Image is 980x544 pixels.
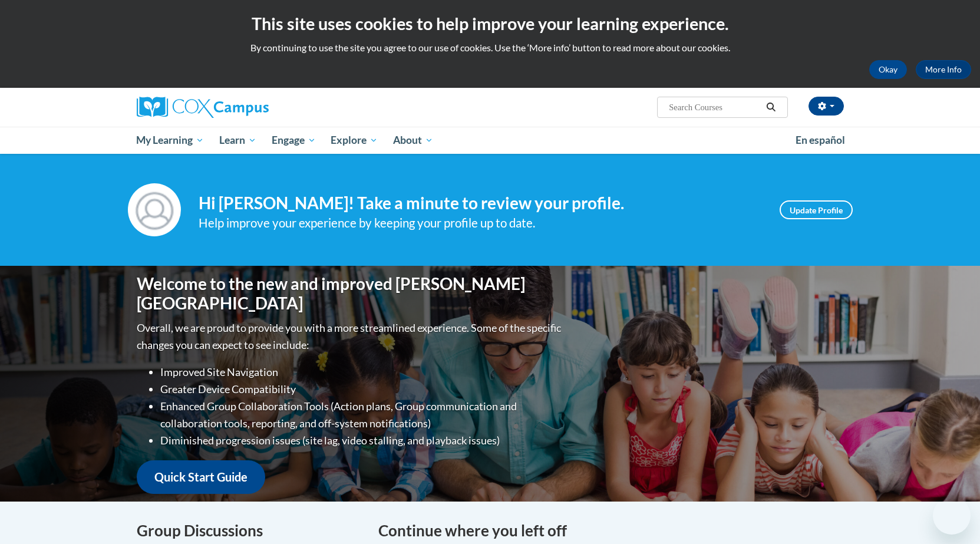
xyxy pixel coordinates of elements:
span: Explore [331,133,378,147]
a: Quick Start Guide [137,460,265,494]
button: Account Settings [809,97,844,116]
span: En español [796,134,845,146]
a: En español [788,128,853,153]
h4: Group Discussions [137,519,361,542]
span: Learn [219,133,256,147]
span: My Learning [136,133,204,147]
span: About [393,133,433,147]
div: Help improve your experience by keeping your profile up to date. [199,213,762,233]
h1: Welcome to the new and improved [PERSON_NAME][GEOGRAPHIC_DATA] [137,274,564,314]
h4: Hi [PERSON_NAME]! Take a minute to review your profile. [199,193,762,213]
input: Search Courses [668,100,762,114]
li: Greater Device Compatibility [160,381,564,398]
a: About [385,127,441,154]
a: Engage [264,127,324,154]
h4: Continue where you left off [378,519,844,542]
iframe: Button to launch messaging window [933,497,971,535]
img: Profile Image [128,183,181,236]
span: Engage [272,133,316,147]
button: Search [762,100,780,114]
img: Cox Campus [137,97,269,118]
a: My Learning [129,127,212,154]
p: Overall, we are proud to provide you with a more streamlined experience. Some of the specific cha... [137,319,564,354]
li: Enhanced Group Collaboration Tools (Action plans, Group communication and collaboration tools, re... [160,398,564,432]
a: Explore [323,127,385,154]
li: Improved Site Navigation [160,364,564,381]
li: Diminished progression issues (site lag, video stalling, and playback issues) [160,432,564,449]
div: Main menu [119,127,862,154]
h2: This site uses cookies to help improve your learning experience. [9,12,971,35]
button: Okay [869,60,907,79]
p: By continuing to use the site you agree to our use of cookies. Use the ‘More info’ button to read... [9,41,971,54]
a: Learn [212,127,264,154]
a: Cox Campus [137,97,361,118]
a: More Info [916,60,971,79]
a: Update Profile [780,200,853,219]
